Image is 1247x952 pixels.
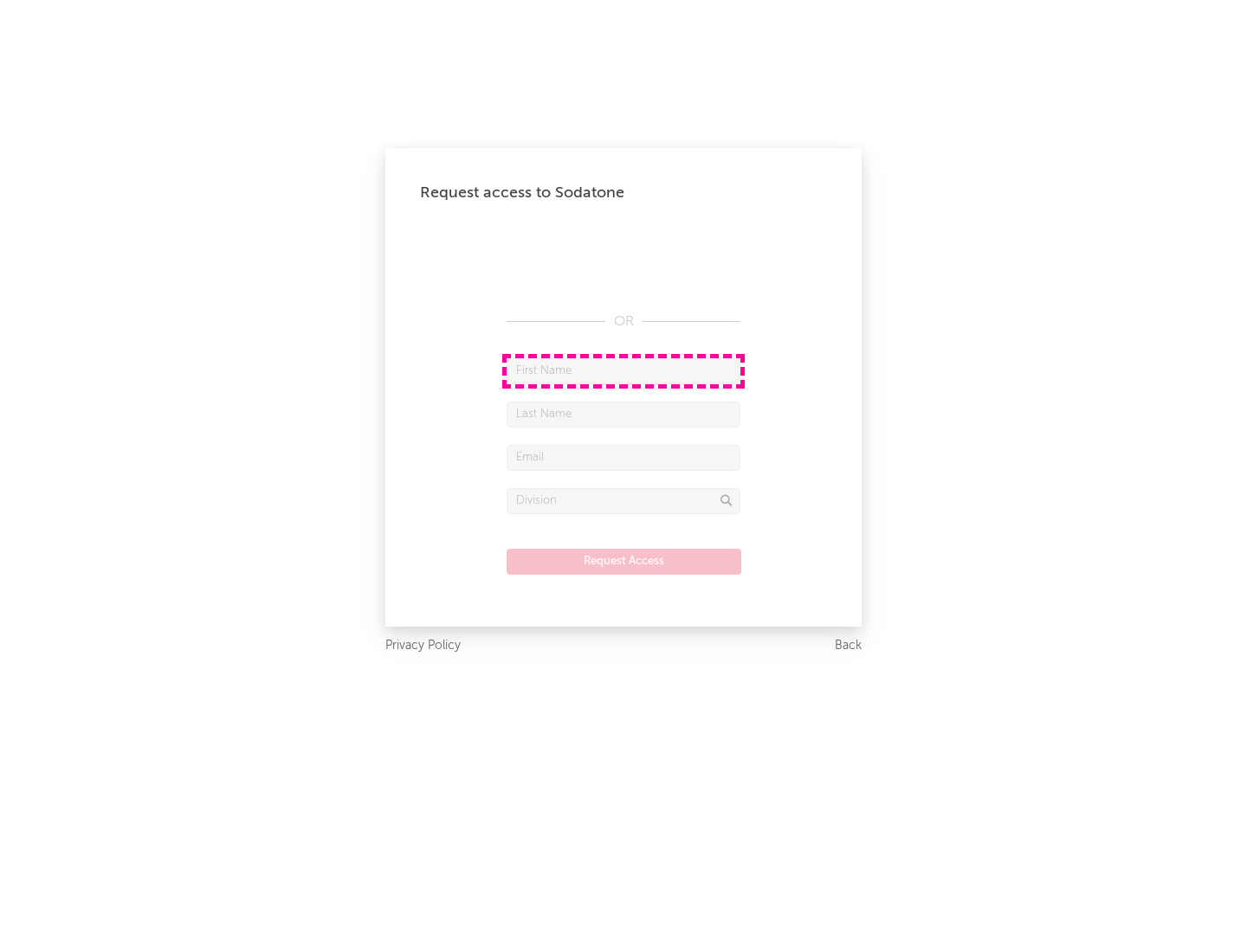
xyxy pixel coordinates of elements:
[507,358,740,384] input: First Name
[835,635,862,657] a: Back
[507,445,740,471] input: Email
[420,183,827,203] div: Request access to Sodatone
[507,549,741,575] button: Request Access
[507,312,740,332] div: OR
[507,488,740,514] input: Division
[385,635,461,657] a: Privacy Policy
[507,402,740,428] input: Last Name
